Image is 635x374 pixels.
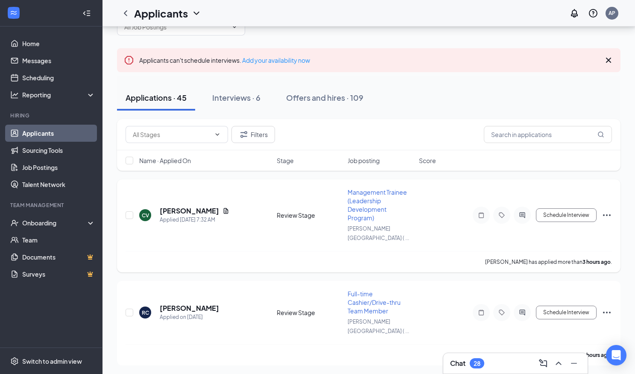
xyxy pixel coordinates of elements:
[142,212,149,219] div: CV
[9,9,18,17] svg: WorkstreamLogo
[536,356,550,370] button: ComposeMessage
[567,356,581,370] button: Minimize
[482,351,612,359] p: [PERSON_NAME] has applied more than .
[517,309,527,316] svg: ActiveChat
[588,8,598,18] svg: QuestionInfo
[10,202,94,209] div: Team Management
[191,8,202,18] svg: ChevronDown
[120,8,131,18] svg: ChevronLeft
[22,176,95,193] a: Talent Network
[419,156,436,165] span: Score
[231,23,238,30] svg: ChevronDown
[124,55,134,65] svg: Error
[10,112,94,119] div: Hiring
[134,6,188,20] h1: Applicants
[22,125,95,142] a: Applicants
[474,360,480,367] div: 28
[22,91,96,99] div: Reporting
[10,91,19,99] svg: Analysis
[133,130,211,139] input: All Stages
[348,318,409,334] span: [PERSON_NAME][GEOGRAPHIC_DATA] ( ...
[517,212,527,219] svg: ActiveChat
[242,56,310,64] a: Add your availability now
[553,358,564,368] svg: ChevronUp
[124,22,228,32] input: All Job Postings
[348,225,409,241] span: [PERSON_NAME][GEOGRAPHIC_DATA] ( ...
[277,308,343,317] div: Review Stage
[222,207,229,214] svg: Document
[139,156,191,165] span: Name · Applied On
[22,248,95,266] a: DocumentsCrown
[239,129,249,140] svg: Filter
[22,52,95,69] a: Messages
[22,142,95,159] a: Sourcing Tools
[348,188,407,222] span: Management Trainee (Leadership Development Program)
[126,92,187,103] div: Applications · 45
[348,156,380,165] span: Job posting
[231,126,275,143] button: Filter Filters
[286,92,363,103] div: Offers and hires · 109
[10,219,19,227] svg: UserCheck
[538,358,548,368] svg: ComposeMessage
[476,212,486,219] svg: Note
[569,358,579,368] svg: Minimize
[450,359,465,368] h3: Chat
[22,35,95,52] a: Home
[602,210,612,220] svg: Ellipses
[552,356,565,370] button: ChevronUp
[22,219,88,227] div: Onboarding
[139,56,310,64] span: Applicants can't schedule interviews.
[536,208,597,222] button: Schedule Interview
[214,131,221,138] svg: ChevronDown
[602,307,612,318] svg: Ellipses
[497,212,507,219] svg: Tag
[212,92,260,103] div: Interviews · 6
[484,126,612,143] input: Search in applications
[160,313,219,321] div: Applied on [DATE]
[569,8,579,18] svg: Notifications
[597,131,604,138] svg: MagnifyingGlass
[485,258,612,266] p: [PERSON_NAME] has applied more than .
[160,206,219,216] h5: [PERSON_NAME]
[10,357,19,365] svg: Settings
[22,266,95,283] a: SurveysCrown
[603,55,614,65] svg: Cross
[277,211,343,219] div: Review Stage
[82,9,91,18] svg: Collapse
[582,259,611,265] b: 3 hours ago
[277,156,294,165] span: Stage
[476,309,486,316] svg: Note
[497,309,507,316] svg: Tag
[22,357,82,365] div: Switch to admin view
[348,290,401,315] span: Full-time Cashier/Drive-thru Team Member
[160,216,229,224] div: Applied [DATE] 7:32 AM
[22,159,95,176] a: Job Postings
[609,9,615,17] div: AP
[142,309,149,316] div: RC
[606,345,626,365] div: Open Intercom Messenger
[22,69,95,86] a: Scheduling
[536,306,597,319] button: Schedule Interview
[22,231,95,248] a: Team
[160,304,219,313] h5: [PERSON_NAME]
[579,352,611,358] b: 11 hours ago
